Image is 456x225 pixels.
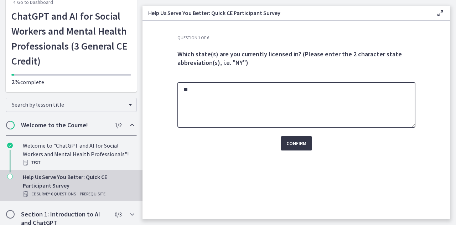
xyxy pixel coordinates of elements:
[23,173,134,198] div: Help Us Serve You Better: Quick CE Participant Survey
[50,190,76,198] span: · 6 Questions
[11,78,131,86] p: complete
[23,158,134,167] div: Text
[80,190,105,198] span: PREREQUISITE
[281,136,312,150] button: Confirm
[7,143,13,148] i: Completed
[6,98,137,112] div: Search by lesson title
[11,9,131,68] h1: ChatGPT and AI for Social Workers and Mental Health Professionals (3 General CE Credit)
[115,121,121,129] span: 1 / 2
[23,141,134,167] div: Welcome to "ChatGPT and AI for Social Workers and Mental Health Professionals"!
[77,190,78,198] span: ·
[115,210,121,219] span: 0 / 3
[12,101,125,108] span: Search by lesson title
[177,50,402,67] span: Which state(s) are you currently licensed in? (Please enter the 2 character state abbreviation(s)...
[23,190,134,198] div: CE Survey
[148,9,425,17] h3: Help Us Serve You Better: Quick CE Participant Survey
[286,139,306,148] span: Confirm
[21,121,108,129] h2: Welcome to the Course!
[11,78,20,86] span: 2%
[177,35,415,41] h3: Question 1 of 6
